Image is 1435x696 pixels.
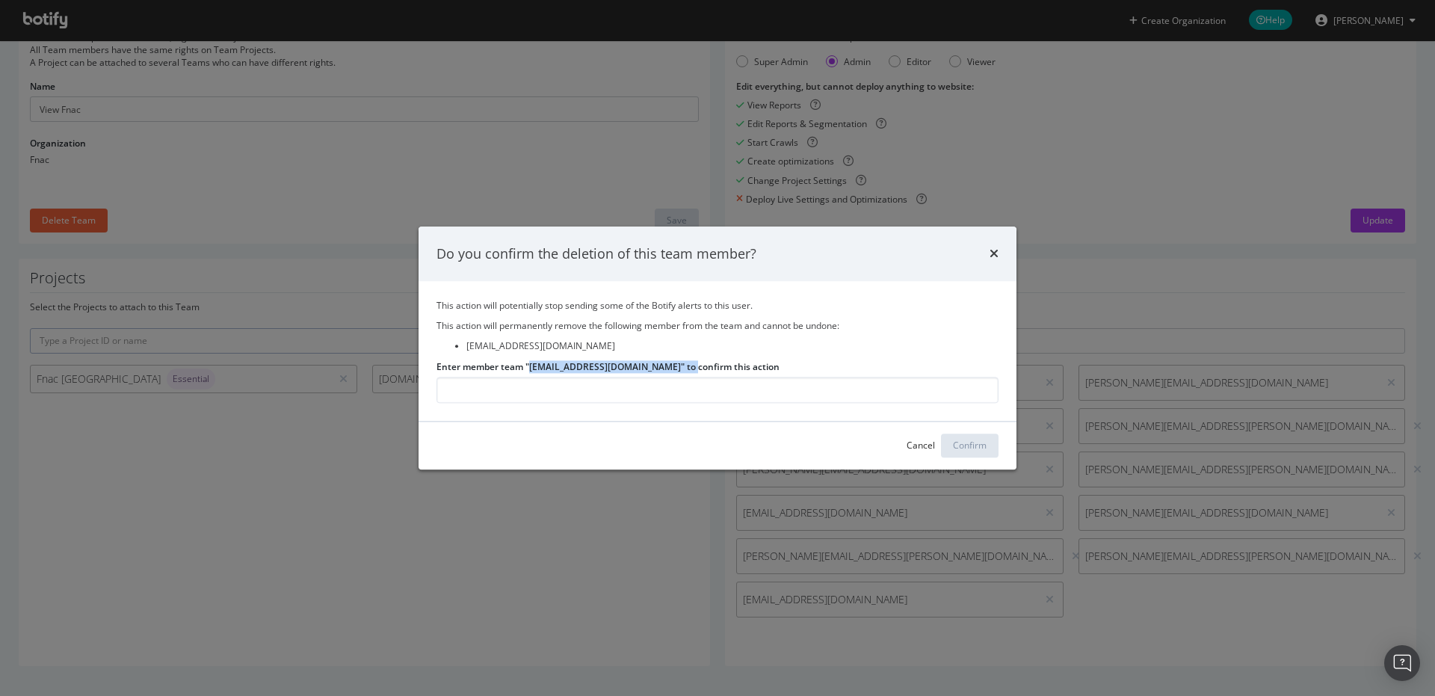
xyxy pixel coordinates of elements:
div: modal [419,227,1016,469]
p: This action will permanently remove the following member from the team and cannot be undone: [436,320,999,333]
li: [EMAIL_ADDRESS][DOMAIN_NAME] [466,340,999,353]
label: Enter member team "[EMAIL_ADDRESS][DOMAIN_NAME]" to confirm this action [436,360,780,373]
button: Cancel [907,434,935,458]
div: Cancel [907,440,935,452]
div: times [990,244,999,264]
div: Confirm [953,440,987,452]
div: Do you confirm the deletion of this team member? [436,244,756,264]
div: Open Intercom Messenger [1384,645,1420,681]
button: Confirm [941,434,999,458]
p: This action will potentially stop sending some of the Botify alerts to this user. [436,300,999,312]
